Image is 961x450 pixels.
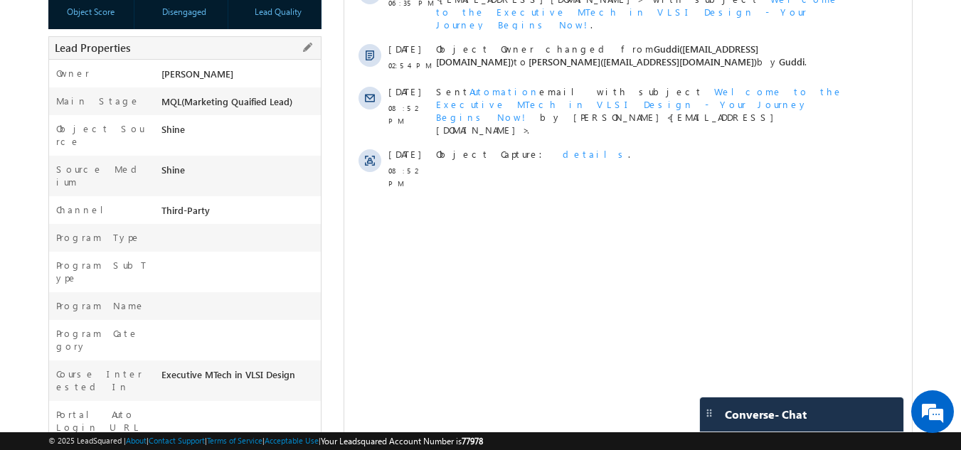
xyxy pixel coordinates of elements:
[44,203,87,229] span: 08:52 PM
[92,250,507,262] div: .
[158,368,322,387] div: Executive MTech in VLSI Design
[137,82,206,94] span: Automation
[75,16,115,28] div: 77 Selected
[56,327,148,353] label: Program Category
[704,407,715,419] img: carter-drag
[44,98,87,111] span: 06:35 PM
[158,163,322,183] div: Shine
[44,250,76,262] span: [DATE]
[52,6,131,18] div: Object Score
[265,436,319,445] a: Acceptable Use
[92,144,462,169] span: Object Owner changed from to by .
[92,144,414,169] span: Guddi([EMAIL_ADDRESS][DOMAIN_NAME])
[126,436,147,445] a: About
[435,157,460,169] span: Guddi
[184,157,413,169] span: [PERSON_NAME]([EMAIL_ADDRESS][DOMAIN_NAME])
[56,231,141,244] label: Program Type
[149,436,205,445] a: Contact Support
[161,68,233,80] span: [PERSON_NAME]
[56,259,148,284] label: Program SubType
[92,187,507,237] div: by [PERSON_NAME]<[EMAIL_ADDRESS][DOMAIN_NAME]>.
[55,41,130,55] span: Lead Properties
[92,187,359,199] span: Sent email with subject
[158,122,322,142] div: Shine
[214,11,233,32] span: Time
[71,11,178,33] div: Sales Activity,Program,Email Bounced,Email Link Clicked,Email Marked Spam & 72 more..
[48,434,483,448] span: © 2025 LeadSquared | | | | |
[14,55,60,68] div: [DATE]
[158,95,322,114] div: MQL(Marketing Quaified Lead)
[56,203,115,216] label: Channel
[238,6,317,18] div: Lead Quality
[207,436,262,445] a: Terms of Service
[44,187,76,200] span: [DATE]
[56,368,148,393] label: Course Interested In
[145,6,224,18] div: Disengaged
[56,95,140,107] label: Main Stage
[92,82,435,107] span: Opened email sent by [PERSON_NAME]<[EMAIL_ADDRESS][DOMAIN_NAME]> with subject
[725,408,807,421] span: Converse - Chat
[56,67,90,80] label: Owner
[321,436,483,446] span: Your Leadsquared Account Number is
[44,82,76,95] span: [DATE]
[245,16,273,28] div: All Time
[56,299,145,312] label: Program Name
[218,250,284,262] span: details
[158,203,322,223] div: Third-Party
[92,187,499,225] span: Welcome to the Executive MTech in VLSI Design - Your Journey Begins Now!
[125,187,195,199] span: Automation
[56,408,148,434] label: Portal Auto Login URL
[56,163,148,188] label: Source Medium
[56,122,148,148] label: Object Source
[14,11,63,32] span: Activity Type
[44,144,76,157] span: [DATE]
[44,266,87,291] span: 08:52 PM
[44,161,87,173] span: 02:54 PM
[462,436,483,446] span: 77978
[92,95,494,132] span: .
[92,95,494,132] span: Welcome to the Executive MTech in VLSI Design - Your Journey Begins Now!
[92,250,207,262] span: Object Capture:
[532,88,546,105] span: +1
